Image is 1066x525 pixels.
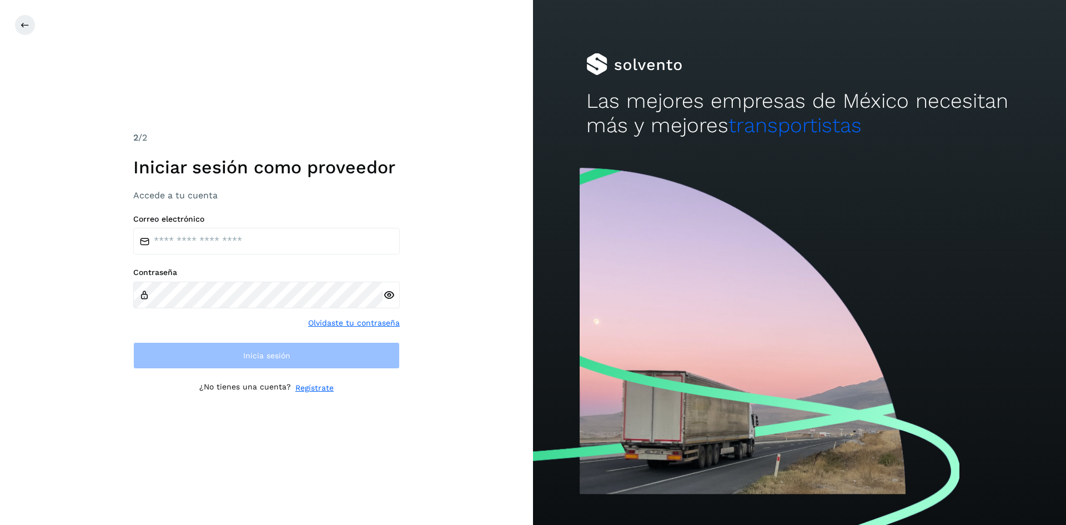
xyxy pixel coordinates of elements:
p: ¿No tienes una cuenta? [199,382,291,394]
label: Correo electrónico [133,214,400,224]
div: /2 [133,131,400,144]
label: Contraseña [133,268,400,277]
h2: Las mejores empresas de México necesitan más y mejores [586,89,1013,138]
button: Inicia sesión [133,342,400,369]
h3: Accede a tu cuenta [133,190,400,201]
span: Inicia sesión [243,352,290,359]
a: Regístrate [295,382,334,394]
span: transportistas [728,113,862,137]
h1: Iniciar sesión como proveedor [133,157,400,178]
span: 2 [133,132,138,143]
a: Olvidaste tu contraseña [308,317,400,329]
